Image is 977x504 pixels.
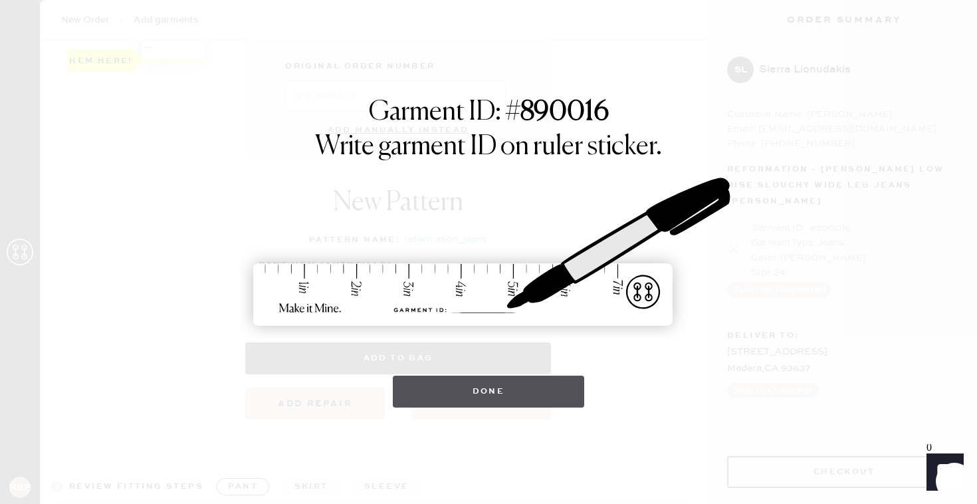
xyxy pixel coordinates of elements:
h1: Garment ID: # [369,96,609,131]
img: ruler-sticker-sharpie.svg [239,143,738,362]
strong: 890016 [520,99,609,126]
h1: Write garment ID on ruler sticker. [315,131,662,163]
iframe: Front Chat [914,444,971,501]
button: Done [393,376,585,408]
